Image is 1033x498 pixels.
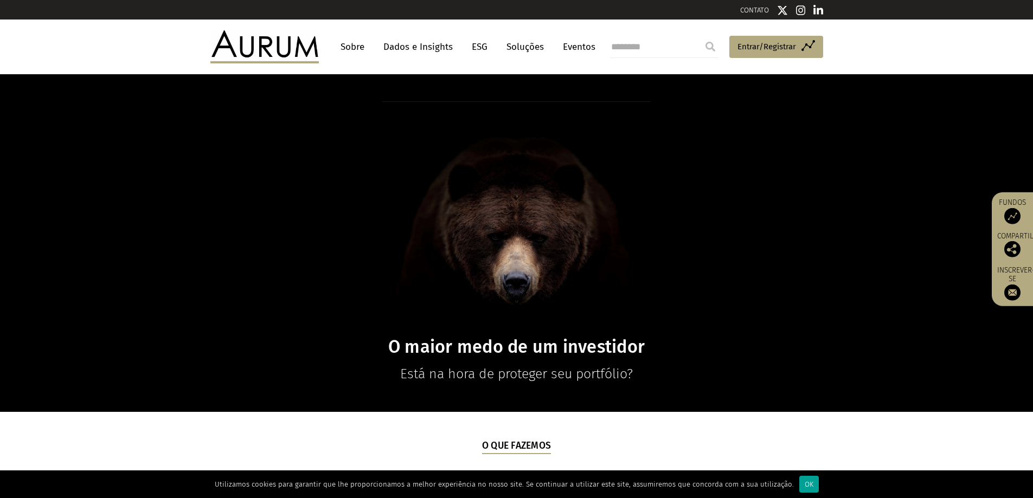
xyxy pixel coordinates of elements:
a: Dados e Insights [378,37,458,57]
a: Soluções [501,37,549,57]
font: Utilizamos cookies para garantir que lhe proporcionamos a melhor experiência no nosso site. Se co... [215,480,794,488]
font: O que fazemos [482,440,551,451]
input: Submit [700,36,721,57]
font: OK [805,480,813,488]
font: ESG [472,41,487,53]
font: Fundos [999,197,1026,206]
img: Ícone do Instagram [796,5,806,16]
img: Ícone do Twitter [777,5,788,16]
font: O maior medo de um investidor [388,337,645,358]
img: Aurum [210,30,319,63]
a: Eventos [557,37,595,57]
font: Dados e Insights [383,41,453,53]
font: Soluções [506,41,544,53]
a: CONTATO [740,6,769,14]
a: Sobre [335,37,370,57]
font: Está na hora de proteger seu portfólio? [400,366,633,382]
img: Inscreva-se na nossa newsletter [1004,284,1021,301]
font: Eventos [563,41,595,53]
img: Fundos de acesso [1004,208,1021,224]
img: Compartilhe esta publicação [1004,241,1021,257]
font: Entrar/Registrar [737,42,796,51]
font: Sobre [341,41,364,53]
a: ESG [466,37,493,57]
a: Fundos [997,197,1028,224]
a: Entrar/Registrar [729,36,823,59]
img: Ícone do Linkedin [813,5,823,16]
